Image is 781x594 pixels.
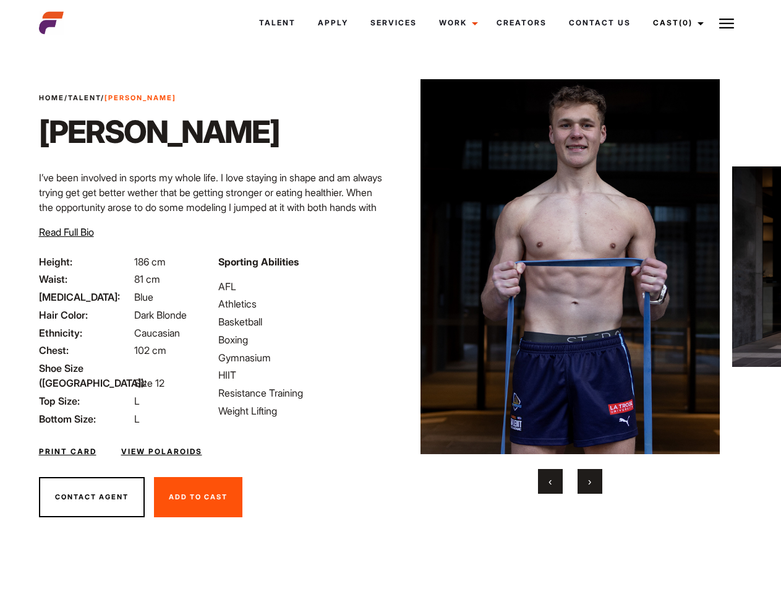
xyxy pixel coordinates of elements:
[39,446,96,457] a: Print Card
[134,344,166,356] span: 102 cm
[39,225,94,239] button: Read Full Bio
[679,18,693,27] span: (0)
[134,413,140,425] span: L
[134,395,140,407] span: L
[248,6,307,40] a: Talent
[39,113,280,150] h1: [PERSON_NAME]
[39,254,132,269] span: Height:
[39,226,94,238] span: Read Full Bio
[218,314,383,329] li: Basketball
[39,411,132,426] span: Bottom Size:
[134,291,153,303] span: Blue
[719,16,734,31] img: Burger icon
[218,403,383,418] li: Weight Lifting
[39,290,132,304] span: [MEDICAL_DATA]:
[307,6,359,40] a: Apply
[39,477,145,518] button: Contact Agent
[218,385,383,400] li: Resistance Training
[359,6,428,40] a: Services
[642,6,711,40] a: Cast(0)
[558,6,642,40] a: Contact Us
[121,446,202,457] a: View Polaroids
[428,6,485,40] a: Work
[68,93,101,102] a: Talent
[39,361,132,390] span: Shoe Size ([GEOGRAPHIC_DATA]):
[218,350,383,365] li: Gymnasium
[134,327,180,339] span: Caucasian
[39,343,132,358] span: Chest:
[485,6,558,40] a: Creators
[134,377,164,389] span: Size 12
[548,475,552,488] span: Previous
[134,273,160,285] span: 81 cm
[39,308,132,322] span: Hair Color:
[39,170,383,274] p: I’ve been involved in sports my whole life. I love staying in shape and am always trying get get ...
[39,93,176,103] span: / /
[154,477,242,518] button: Add To Cast
[39,272,132,286] span: Waist:
[218,279,383,294] li: AFL
[39,93,64,102] a: Home
[169,493,228,501] span: Add To Cast
[218,368,383,382] li: HIIT
[134,256,166,268] span: 186 cm
[134,309,187,321] span: Dark Blonde
[105,93,176,102] strong: [PERSON_NAME]
[39,325,132,340] span: Ethnicity:
[218,256,299,268] strong: Sporting Abilities
[218,296,383,311] li: Athletics
[588,475,591,488] span: Next
[39,394,132,408] span: Top Size:
[218,332,383,347] li: Boxing
[39,11,64,35] img: cropped-aefm-brand-fav-22-square.png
